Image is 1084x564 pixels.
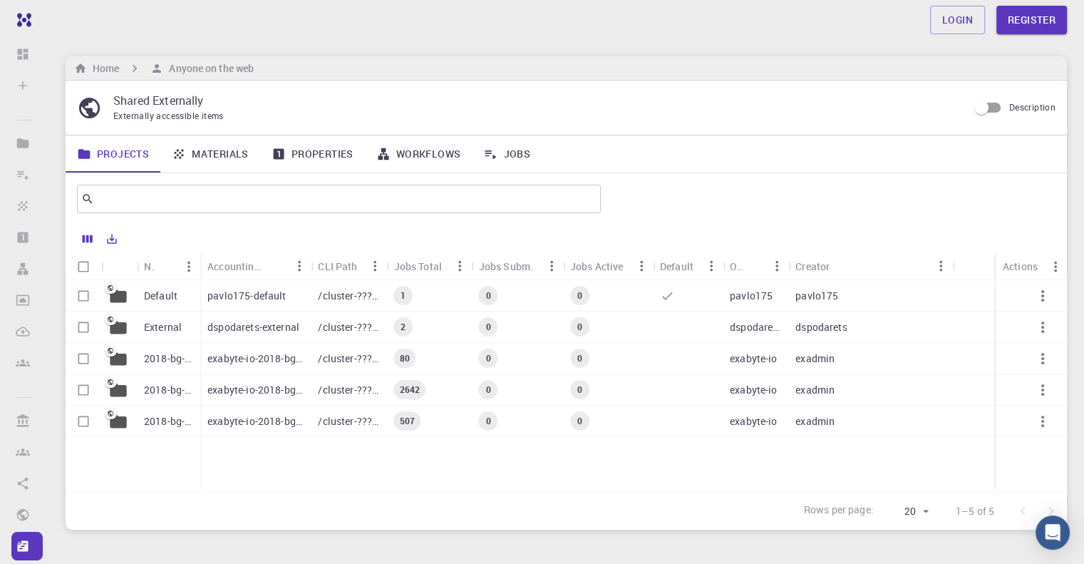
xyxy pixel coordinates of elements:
p: dspodarets-external [207,320,299,334]
div: Creator [788,252,952,280]
button: Menu [630,255,653,277]
p: /cluster-???-share/groups/exabyte-io/exabyte-io-2018-bg-study-phase-i-ph [318,352,379,366]
div: Jobs Subm. [472,252,563,280]
div: CLI Path [311,252,386,280]
button: Menu [288,255,311,277]
span: 0 [480,321,496,333]
span: Externally accessible items [113,110,224,121]
span: 0 [480,289,496,302]
img: logo [11,13,31,27]
p: pavlo175 [795,289,838,303]
div: Actions [996,252,1067,280]
button: Columns [76,227,100,250]
button: Sort [743,255,765,277]
p: exadmin [795,383,835,397]
p: /cluster-???-home/dspodarets/dspodarets-external [318,320,379,334]
p: exabyte-io-2018-bg-study-phase-i-ph [207,352,304,366]
button: Export [100,227,124,250]
span: 0 [572,352,588,364]
p: exadmin [795,414,835,429]
p: 2018-bg-study-phase-i-ph [144,352,193,366]
button: Menu [540,255,563,277]
p: exabyte-io-2018-bg-study-phase-i [207,414,304,429]
div: 20 [879,501,933,522]
div: Open Intercom Messenger [1036,516,1070,550]
p: /cluster-???-share/groups/exabyte-io/exabyte-io-2018-bg-study-phase-i [318,414,379,429]
span: 0 [480,415,496,427]
a: Materials [160,135,260,173]
div: Default [660,252,693,280]
p: Shared Externally [113,92,956,109]
p: exabyte-io [730,352,778,366]
div: Owner [723,252,788,280]
span: 80 [393,352,415,364]
p: pavlo175 [730,289,773,303]
button: Menu [765,255,788,277]
a: Login [930,6,985,34]
p: exabyte-io-2018-bg-study-phase-iii [207,383,304,397]
div: Icon [101,252,137,280]
p: Rows per page: [804,503,874,519]
div: Name [144,252,155,280]
nav: breadcrumb [71,61,257,76]
button: Sort [155,255,177,278]
button: Sort [830,255,852,277]
span: 0 [572,384,588,396]
span: 2 [395,321,411,333]
button: Menu [929,255,952,277]
p: dspodarets [795,320,847,334]
div: Actions [1003,252,1038,280]
p: exabyte-io [730,383,778,397]
p: exabyte-io [730,414,778,429]
div: Name [137,252,200,280]
span: 0 [572,321,588,333]
p: 2018-bg-study-phase-III [144,383,193,397]
button: Menu [177,255,200,278]
button: Sort [265,255,288,277]
h6: Home [87,61,119,76]
div: Jobs Subm. [479,252,534,280]
p: dspodarets [730,320,781,334]
span: 0 [572,289,588,302]
h6: Anyone on the web [163,61,254,76]
span: Description [1009,101,1055,113]
div: Creator [795,252,830,280]
p: /cluster-???-share/groups/exabyte-io/exabyte-io-2018-bg-study-phase-iii [318,383,379,397]
button: Menu [363,255,386,277]
span: 1 [395,289,411,302]
span: 2642 [393,384,425,396]
a: Properties [260,135,365,173]
div: Jobs Active [563,252,653,280]
a: Projects [66,135,160,173]
p: pavlo175-default [207,289,286,303]
button: Menu [449,255,472,277]
a: Jobs [472,135,542,173]
div: Jobs Total [393,252,442,280]
span: 0 [480,384,496,396]
button: Menu [1044,255,1067,278]
div: Accounting slug [207,252,265,280]
span: 0 [572,415,588,427]
p: 2018-bg-study-phase-I [144,414,193,429]
p: /cluster-???-home/pavlo175/pavlo175-default [318,289,379,303]
p: 1–5 of 5 [956,504,994,518]
div: Accounting slug [200,252,311,280]
div: CLI Path [318,252,357,280]
div: Jobs Total [386,252,471,280]
a: Register [996,6,1067,34]
p: Default [144,289,177,303]
span: 0 [480,352,496,364]
p: exadmin [795,352,835,366]
button: Menu [700,255,723,277]
span: 507 [393,415,420,427]
div: Jobs Active [570,252,624,280]
p: External [144,320,182,334]
div: Owner [730,252,743,280]
a: Workflows [365,135,473,173]
div: Default [653,252,723,280]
